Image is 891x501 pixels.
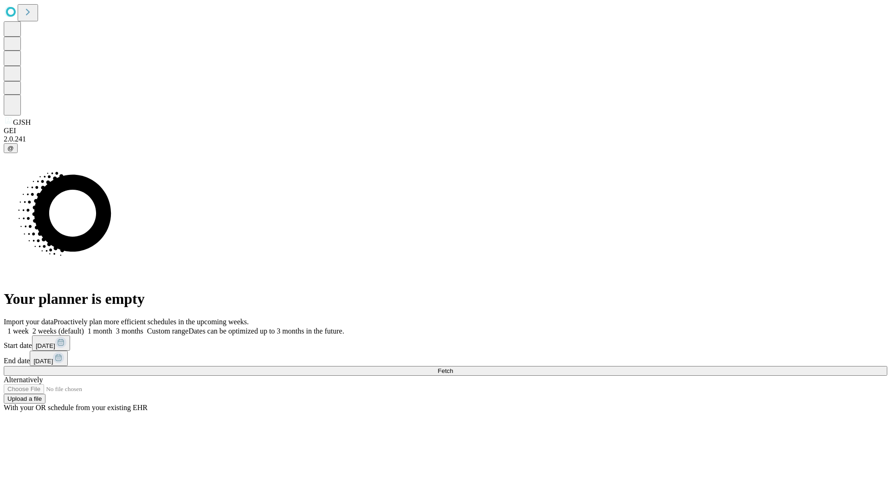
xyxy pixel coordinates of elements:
span: Import your data [4,318,54,326]
span: With your OR schedule from your existing EHR [4,404,148,411]
h1: Your planner is empty [4,290,887,308]
span: 1 month [88,327,112,335]
button: [DATE] [32,335,70,351]
div: Start date [4,335,887,351]
span: Alternatively [4,376,43,384]
button: [DATE] [30,351,68,366]
button: @ [4,143,18,153]
span: 3 months [116,327,143,335]
span: Proactively plan more efficient schedules in the upcoming weeks. [54,318,249,326]
button: Upload a file [4,394,45,404]
span: GJSH [13,118,31,126]
span: 1 week [7,327,29,335]
span: Custom range [147,327,188,335]
div: End date [4,351,887,366]
span: 2 weeks (default) [32,327,84,335]
span: [DATE] [36,342,55,349]
div: GEI [4,127,887,135]
div: 2.0.241 [4,135,887,143]
button: Fetch [4,366,887,376]
span: Dates can be optimized up to 3 months in the future. [188,327,344,335]
span: [DATE] [33,358,53,365]
span: Fetch [438,367,453,374]
span: @ [7,145,14,152]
